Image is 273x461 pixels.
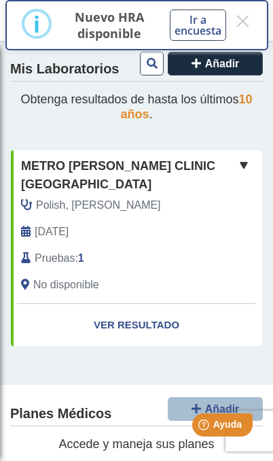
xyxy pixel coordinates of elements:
p: Nuevo HRA disponible [66,9,153,41]
span: 10 años [120,92,252,121]
h4: Planes Médicos [10,406,111,422]
span: Obtenga resultados de hasta los últimos . [20,92,252,121]
h4: Mis Laboratorios [10,61,119,78]
span: Añadir [205,58,240,69]
span: Polish, Roger [36,197,161,214]
span: Añadir [205,403,240,415]
span: Pruebas [35,250,75,267]
a: Ver Resultado [11,304,262,347]
button: Añadir [168,52,263,75]
iframe: Help widget launcher [152,408,258,446]
b: 1 [78,252,84,264]
span: Metro [PERSON_NAME] Clinic [GEOGRAPHIC_DATA] [21,157,236,194]
button: Ir a encuesta [170,10,226,41]
span: 2023-03-15 [35,224,69,240]
button: Añadir [168,397,263,421]
span: No disponible [33,277,99,293]
button: Close this dialog [234,9,252,33]
span: Accede y maneja sus planes [58,437,214,451]
div: : [11,250,221,267]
